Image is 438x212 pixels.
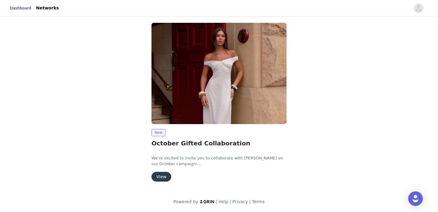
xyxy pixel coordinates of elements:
p: We’re excited to invite you to collaborate with [PERSON_NAME] on our October campaign! [151,155,287,167]
div: Open Intercom Messenger [408,191,423,206]
a: Privacy [232,199,248,204]
a: Terms [252,199,264,204]
span: | [249,199,251,204]
a: View [151,175,171,179]
span: Powered by [173,199,198,204]
button: View [151,172,171,182]
a: Help [219,199,228,204]
img: Peppermayo AUS [151,23,287,124]
span: New [151,129,165,136]
div: avatar [415,3,421,13]
h2: October Gifted Collaboration [151,139,287,148]
span: | [230,199,231,204]
span: | [216,199,217,204]
img: logo [200,200,215,203]
a: Networks [33,1,63,15]
a: Dashboard [10,5,31,11]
